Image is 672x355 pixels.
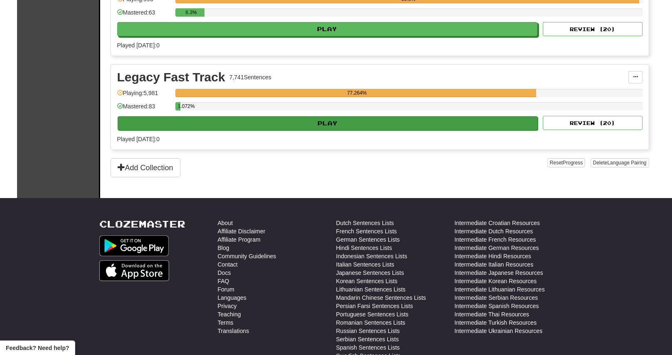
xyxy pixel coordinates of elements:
div: Legacy Fast Track [117,71,225,83]
img: Get it on Google Play [99,235,169,256]
a: Mandarin Chinese Sentences Lists [336,294,426,302]
a: Intermediate Serbian Resources [455,294,538,302]
a: Portuguese Sentences Lists [336,310,409,318]
a: Clozemaster [99,219,185,229]
a: Russian Sentences Lists [336,327,400,335]
a: FAQ [218,277,229,285]
a: Terms [218,318,234,327]
a: Intermediate Spanish Resources [455,302,539,310]
a: Intermediate Dutch Resources [455,227,533,235]
a: Contact [218,260,238,269]
div: 6.3% [178,8,205,17]
a: Intermediate Croatian Resources [455,219,540,227]
button: ResetProgress [547,158,585,167]
a: Serbian Sentences Lists [336,335,399,343]
a: Translations [218,327,249,335]
div: Playing: 5,981 [117,89,171,103]
a: Intermediate Italian Resources [455,260,534,269]
a: Hindi Sentences Lists [336,244,392,252]
a: Languages [218,294,246,302]
div: Mastered: 63 [117,8,171,22]
a: Intermediate French Resources [455,235,536,244]
a: Affiliate Program [218,235,261,244]
div: 1.072% [178,102,180,110]
div: Mastered: 83 [117,102,171,116]
span: Open feedback widget [6,344,69,352]
a: Teaching [218,310,241,318]
span: Language Pairing [607,160,646,166]
a: Dutch Sentences Lists [336,219,394,227]
button: Play [118,116,538,130]
span: Progress [563,160,583,166]
a: Intermediate Hindi Resources [455,252,531,260]
span: Played [DATE]: 0 [117,42,160,49]
a: Romanian Sentences Lists [336,318,406,327]
a: Intermediate Korean Resources [455,277,537,285]
a: Intermediate Turkish Resources [455,318,537,327]
button: Play [117,22,538,36]
a: Intermediate Thai Resources [455,310,529,318]
div: 7,741 Sentences [229,73,271,81]
a: Intermediate Ukrainian Resources [455,327,543,335]
button: Add Collection [111,158,180,177]
span: Played [DATE]: 0 [117,136,160,142]
a: Intermediate German Resources [455,244,539,252]
a: German Sentences Lists [336,235,400,244]
a: Intermediate Lithuanian Resources [455,285,545,294]
button: Review (20) [543,22,642,36]
a: Japanese Sentences Lists [336,269,404,277]
a: Privacy [218,302,237,310]
a: Forum [218,285,234,294]
a: Blog [218,244,229,252]
a: Intermediate Japanese Resources [455,269,543,277]
a: Docs [218,269,231,277]
div: 77.264% [178,89,536,97]
button: Review (20) [543,116,642,130]
a: Lithuanian Sentences Lists [336,285,406,294]
a: Community Guidelines [218,252,276,260]
a: Spanish Sentences Lists [336,343,400,352]
a: Indonesian Sentences Lists [336,252,407,260]
button: DeleteLanguage Pairing [591,158,649,167]
a: Affiliate Disclaimer [218,227,266,235]
a: Persian Farsi Sentences Lists [336,302,413,310]
img: Get it on App Store [99,260,170,281]
a: About [218,219,233,227]
a: French Sentences Lists [336,227,397,235]
a: Korean Sentences Lists [336,277,398,285]
a: Italian Sentences Lists [336,260,394,269]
